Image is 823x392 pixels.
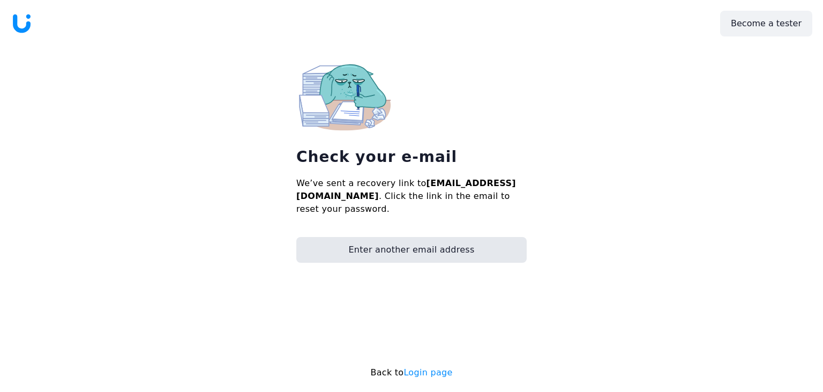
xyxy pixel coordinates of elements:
[720,11,812,36] button: Become a tester
[296,366,527,379] div: Back to
[296,245,527,255] a: Enter another email address
[296,146,527,168] h3: Check your e-mail
[296,177,527,216] p: We’ve sent a recovery link to . Click the link in the email to reset your password.
[403,367,452,378] a: Login page
[296,237,527,263] button: Enter another email address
